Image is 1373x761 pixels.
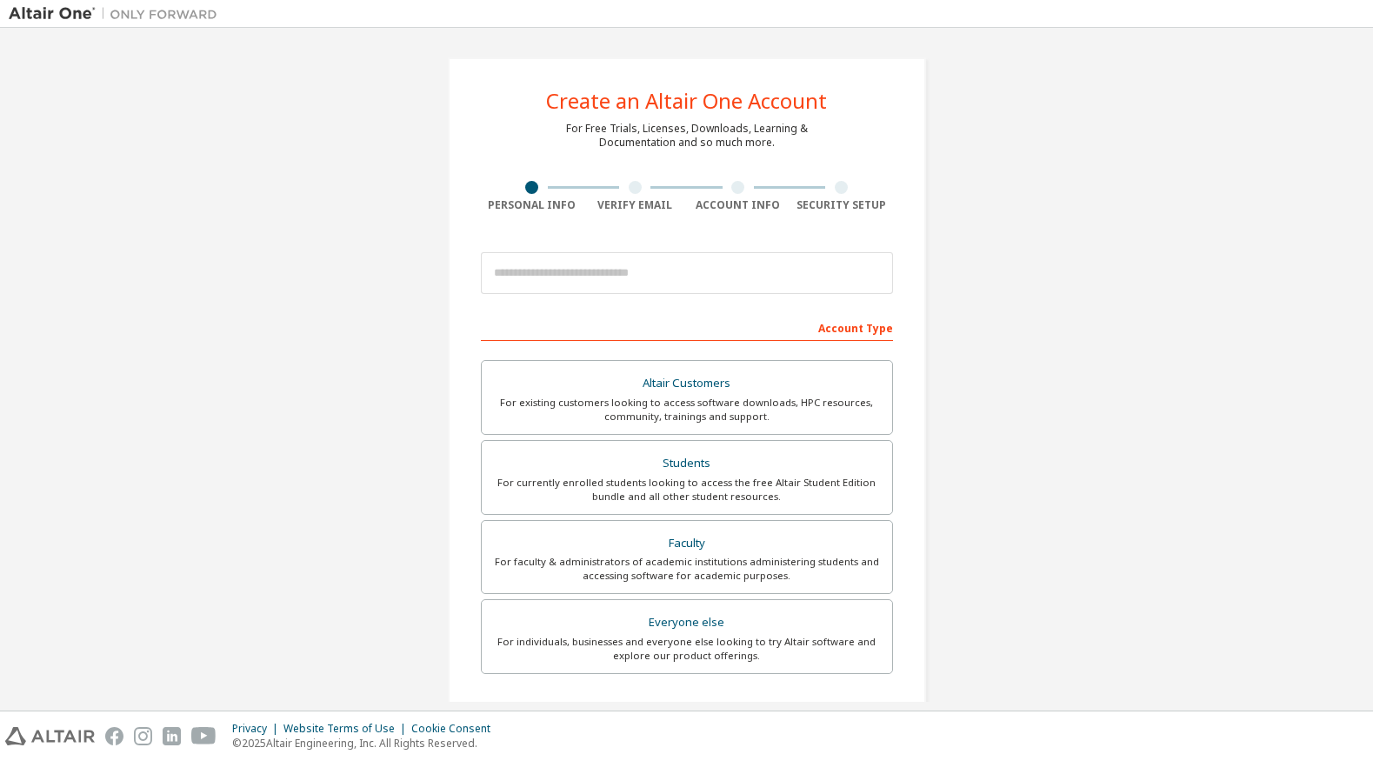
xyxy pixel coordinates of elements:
[790,198,893,212] div: Security Setup
[191,727,217,745] img: youtube.svg
[687,198,790,212] div: Account Info
[566,122,808,150] div: For Free Trials, Licenses, Downloads, Learning & Documentation and so much more.
[134,727,152,745] img: instagram.svg
[492,396,882,424] div: For existing customers looking to access software downloads, HPC resources, community, trainings ...
[492,476,882,504] div: For currently enrolled students looking to access the free Altair Student Edition bundle and all ...
[481,700,893,728] div: Your Profile
[492,555,882,583] div: For faculty & administrators of academic institutions administering students and accessing softwa...
[481,313,893,341] div: Account Type
[105,727,123,745] img: facebook.svg
[492,635,882,663] div: For individuals, businesses and everyone else looking to try Altair software and explore our prod...
[492,371,882,396] div: Altair Customers
[5,727,95,745] img: altair_logo.svg
[583,198,687,212] div: Verify Email
[163,727,181,745] img: linkedin.svg
[411,722,501,736] div: Cookie Consent
[492,451,882,476] div: Students
[9,5,226,23] img: Altair One
[232,736,501,751] p: © 2025 Altair Engineering, Inc. All Rights Reserved.
[546,90,827,111] div: Create an Altair One Account
[283,722,411,736] div: Website Terms of Use
[232,722,283,736] div: Privacy
[492,531,882,556] div: Faculty
[492,611,882,635] div: Everyone else
[481,198,584,212] div: Personal Info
